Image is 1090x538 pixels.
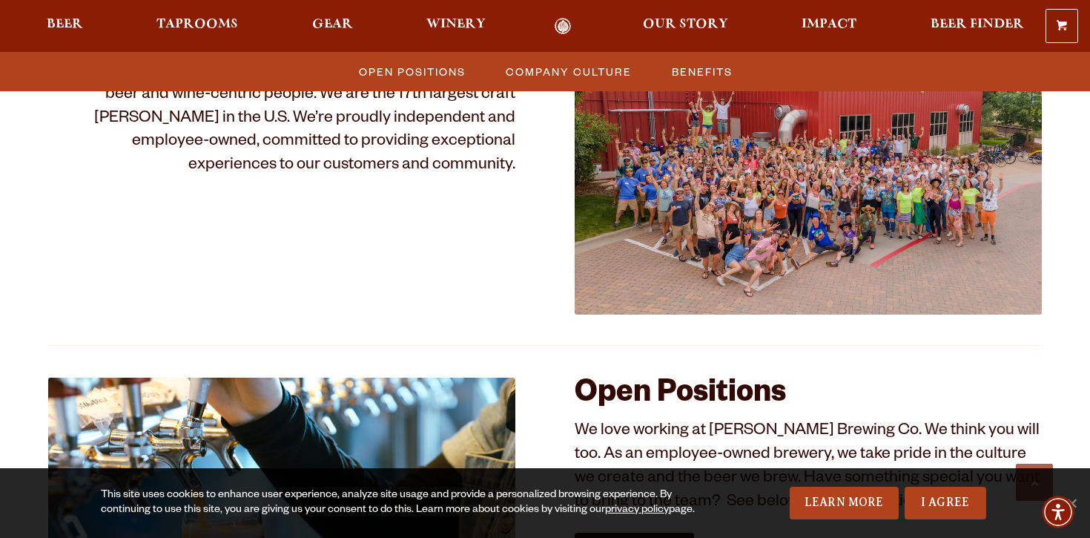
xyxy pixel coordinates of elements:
a: Gear [303,18,363,35]
span: Company Culture [506,61,632,82]
span: Our Story [643,19,728,30]
a: Taprooms [147,18,248,35]
span: Winery [426,19,486,30]
div: Accessibility Menu [1042,496,1074,528]
div: This site uses cookies to enhance user experience, analyze site usage and provide a personalized ... [101,488,710,518]
span: Beer Finder [931,19,1024,30]
a: Benefits [663,61,740,82]
a: Learn More [790,487,899,519]
a: Winery [417,18,495,35]
a: privacy policy [605,505,669,516]
h2: Open Positions [575,378,1042,413]
span: Benefits [672,61,733,82]
a: I Agree [905,487,986,519]
a: Company Culture [497,61,639,82]
span: Beer [47,19,83,30]
a: Our Story [633,18,738,35]
span: Open Positions [359,61,466,82]
a: Open Positions [350,61,473,82]
p: We love working at [PERSON_NAME] Brewing Co. We think you will too. As an employee-owned brewery,... [575,421,1042,516]
a: Scroll to top [1016,464,1053,501]
span: Impact [802,19,856,30]
a: Impact [792,18,866,35]
a: Beer Finder [921,18,1034,35]
span: Gear [312,19,353,30]
a: Odell Home [535,18,591,35]
a: Beer [37,18,93,35]
span: Taprooms [156,19,238,30]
